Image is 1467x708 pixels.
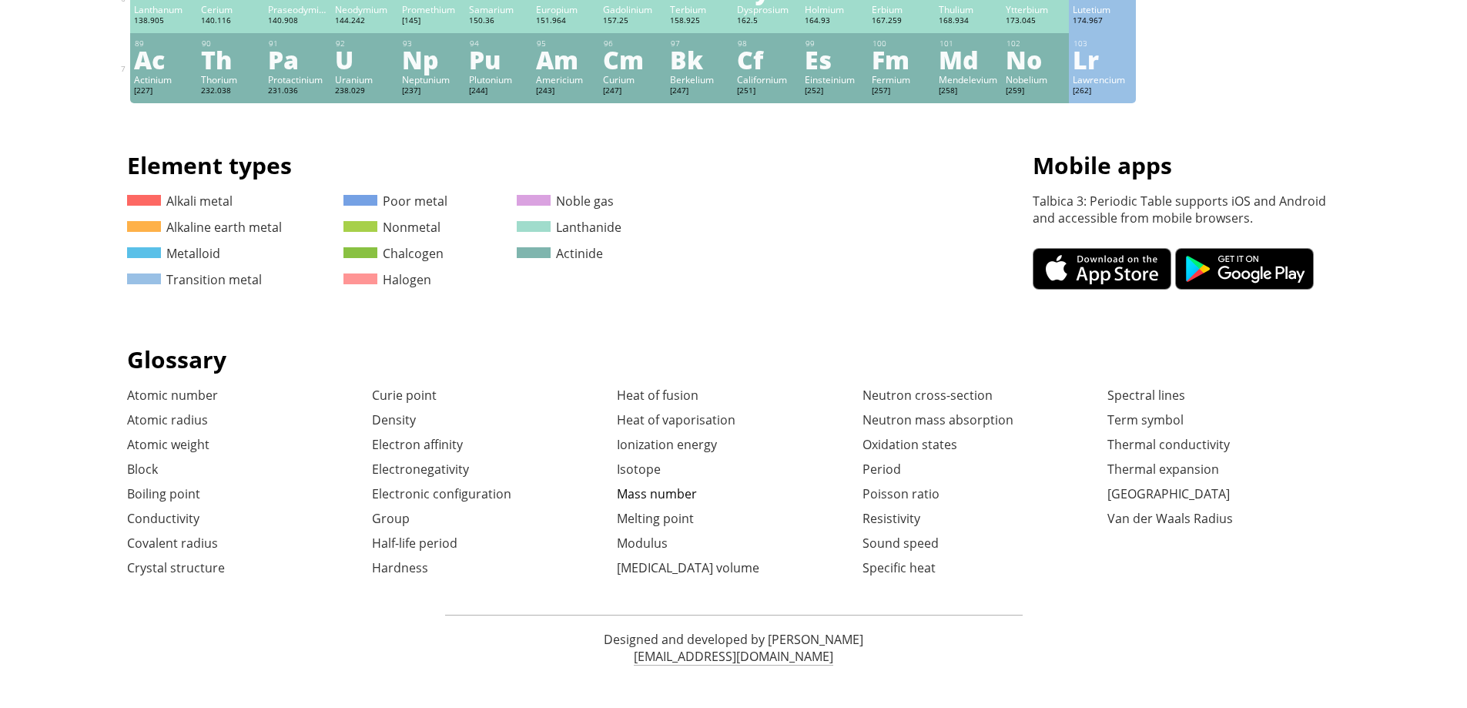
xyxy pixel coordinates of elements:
[806,39,864,49] div: 99
[805,47,864,72] div: Es
[670,73,729,86] div: Berkelium
[372,535,457,552] a: Half-life period
[1107,485,1230,502] a: [GEOGRAPHIC_DATA]
[134,86,193,98] div: [227]
[1006,73,1065,86] div: Nobelium
[1033,193,1341,226] p: Talbica 3: Periodic Table supports iOS and Android and accessible from mobile browsers.
[201,3,260,15] div: Cerium
[939,86,998,98] div: [258]
[939,15,998,28] div: 168.934
[336,39,394,49] div: 92
[268,3,327,15] div: Praseodymium
[1073,86,1132,98] div: [262]
[343,271,431,288] a: Halogen
[1073,47,1132,72] div: Lr
[670,86,729,98] div: [247]
[1073,73,1132,86] div: Lawrencium
[536,73,595,86] div: Americium
[805,15,864,28] div: 164.93
[269,39,327,49] div: 91
[939,47,998,72] div: Md
[268,86,327,98] div: 231.036
[1073,3,1132,15] div: Lutetium
[134,3,193,15] div: Lanthanum
[372,436,463,453] a: Electron affinity
[445,631,1023,648] p: Designed and developed by [PERSON_NAME]
[134,73,193,86] div: Actinium
[127,245,220,262] a: Metalloid
[617,387,698,404] a: Heat of fusion
[1033,149,1341,181] h1: Mobile apps
[603,47,662,72] div: Cm
[537,39,595,49] div: 95
[1107,510,1233,527] a: Van der Waals Radius
[201,86,260,98] div: 232.038
[1006,86,1065,98] div: [259]
[134,15,193,28] div: 138.905
[1006,39,1065,49] div: 102
[202,39,260,49] div: 90
[402,3,461,15] div: Promethium
[469,3,528,15] div: Samarium
[862,436,957,453] a: Oxidation states
[536,47,595,72] div: Am
[617,559,759,576] a: [MEDICAL_DATA] volume
[1107,436,1230,453] a: Thermal conductivity
[127,344,1341,375] h1: Glossary
[805,86,864,98] div: [252]
[603,86,662,98] div: [247]
[127,510,199,527] a: Conductivity
[737,15,796,28] div: 162.5
[939,3,998,15] div: Thulium
[1107,387,1185,404] a: Spectral lines
[127,485,200,502] a: Boiling point
[372,411,416,428] a: Density
[737,3,796,15] div: Dysprosium
[127,559,225,576] a: Crystal structure
[469,86,528,98] div: [244]
[1006,3,1065,15] div: Ytterbium
[268,47,327,72] div: Pa
[603,15,662,28] div: 157.25
[335,3,394,15] div: Neodymium
[201,15,260,28] div: 140.116
[372,510,410,527] a: Group
[127,436,209,453] a: Atomic weight
[469,47,528,72] div: Pu
[402,47,461,72] div: Np
[872,86,931,98] div: [257]
[517,245,603,262] a: Actinide
[1073,39,1132,49] div: 103
[737,73,796,86] div: Californium
[805,3,864,15] div: Holmium
[372,461,469,478] a: Electronegativity
[469,15,528,28] div: 150.36
[127,219,282,236] a: Alkaline earth metal
[939,39,998,49] div: 101
[617,485,697,502] a: Mass number
[604,39,662,49] div: 96
[517,219,621,236] a: Lanthanide
[268,73,327,86] div: Protactinium
[127,535,218,552] a: Covalent radius
[372,387,437,404] a: Curie point
[343,245,444,262] a: Chalcogen
[862,485,939,502] a: Poisson ratio
[127,411,208,428] a: Atomic radius
[536,86,595,98] div: [243]
[862,510,920,527] a: Resistivity
[617,461,661,478] a: Isotope
[403,39,461,49] div: 93
[634,648,833,666] a: [EMAIL_ADDRESS][DOMAIN_NAME]
[1006,47,1065,72] div: No
[862,559,936,576] a: Specific heat
[402,15,461,28] div: [145]
[402,86,461,98] div: [237]
[805,73,864,86] div: Einsteinium
[872,73,931,86] div: Fermium
[335,73,394,86] div: Uranium
[536,15,595,28] div: 151.964
[343,219,440,236] a: Nonmetal
[603,73,662,86] div: Curium
[343,193,447,210] a: Poor metal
